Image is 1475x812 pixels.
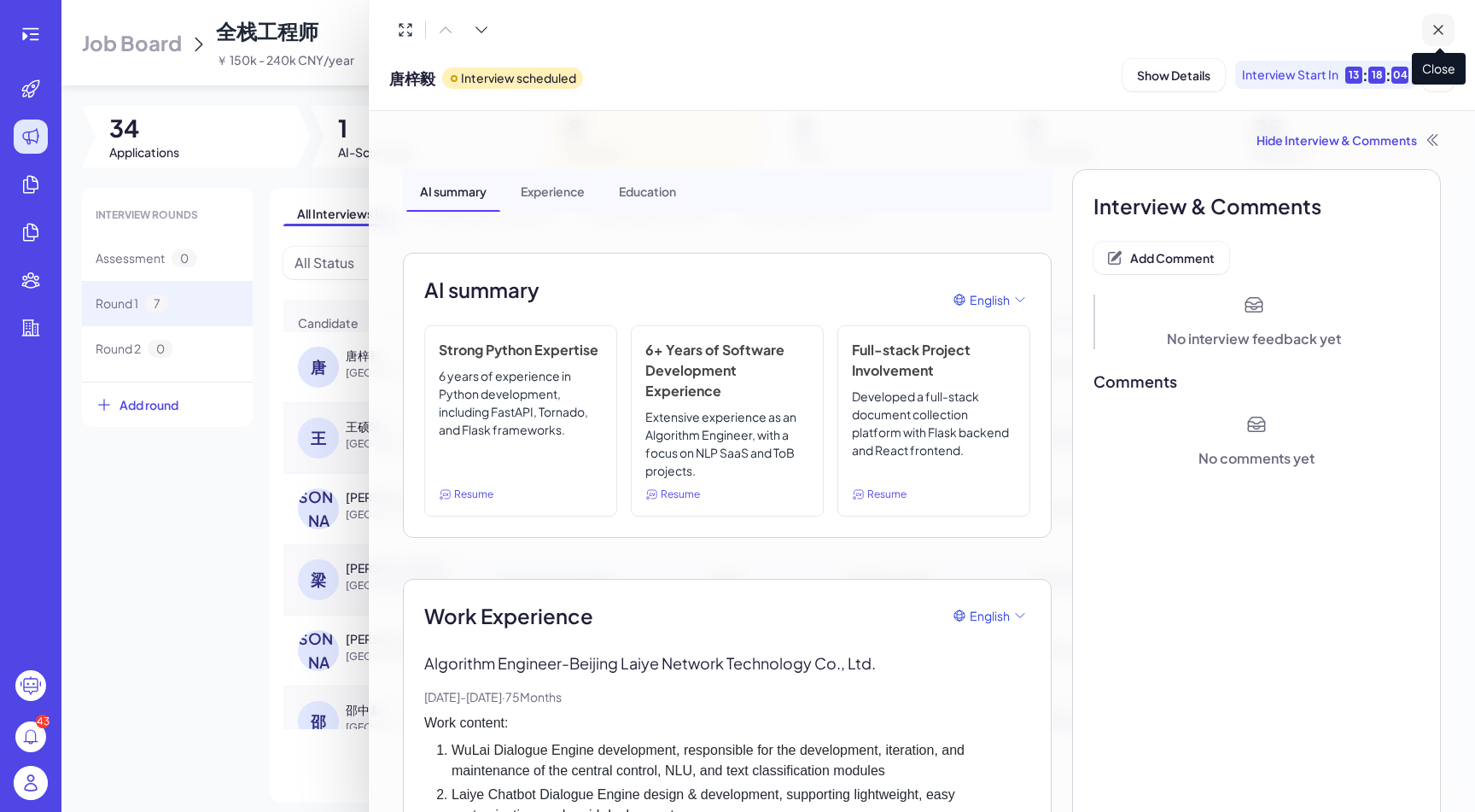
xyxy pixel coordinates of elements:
[1093,242,1229,274] button: Add Comment
[452,740,1030,781] li: WuLai Dialogue Engine development, responsible for the development, iteration, and maintenance of...
[424,688,1030,706] p: [DATE] - [DATE] · 75 Months
[1167,329,1341,349] div: No interview feedback yet
[424,600,593,631] span: Work Experience
[605,169,690,212] div: Education
[1242,66,1338,84] span: Interview Start In
[852,340,1016,381] h3: Full-stack Project Involvement
[852,388,1016,480] p: Developed a full-stack document collection platform with Flask backend and React frontend.
[403,131,1441,149] div: Hide Interview & Comments
[454,487,493,502] span: Resume
[970,291,1010,309] span: English
[461,69,576,87] p: Interview scheduled
[970,607,1010,625] span: English
[424,713,1030,733] p: Work content:
[1093,190,1420,221] span: Interview & Comments
[424,274,539,305] h2: AI summary
[424,651,1030,675] p: Algorithm Engineer - Beijing Laiye Network Technology Co., Ltd.
[1137,67,1210,83] span: Show Details
[661,487,700,502] span: Resume
[1385,63,1391,86] div: :
[1130,250,1215,266] span: Add Comment
[1391,67,1408,84] div: 04
[439,367,603,480] p: 6 years of experience in Python development, including FastAPI, Tornado, and Flask frameworks.
[645,408,809,480] p: Extensive experience as an Algorithm Engineer, with a focus on NLP SaaS and ToB projects.
[1122,59,1225,91] button: Show Details
[1345,67,1362,84] div: 13
[507,169,598,212] div: Experience
[389,67,435,90] span: 唐梓毅
[1198,448,1315,469] div: No comments yet
[439,340,603,360] h3: Strong Python Expertise
[1368,67,1385,84] div: 18
[867,487,907,502] span: Resume
[1362,63,1368,86] div: :
[406,169,500,212] div: AI summary
[1093,370,1420,394] span: Comments
[1412,53,1466,85] span: Close
[645,340,809,401] h3: 6+ Years of Software Development Experience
